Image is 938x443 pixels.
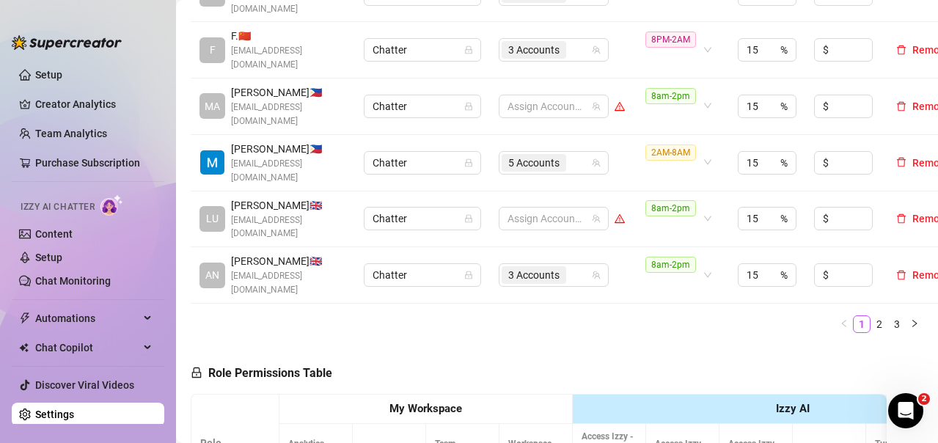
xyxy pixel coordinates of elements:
[210,42,216,58] span: F
[35,307,139,330] span: Automations
[35,128,107,139] a: Team Analytics
[200,150,224,175] img: Michel Babaran
[645,200,696,216] span: 8am-2pm
[373,208,472,230] span: Chatter
[19,312,31,324] span: thunderbolt
[35,275,111,287] a: Chat Monitoring
[508,267,560,283] span: 3 Accounts
[896,45,906,55] span: delete
[896,101,906,111] span: delete
[854,316,870,332] a: 1
[206,210,219,227] span: LU
[21,200,95,214] span: Izzy AI Chatter
[35,228,73,240] a: Content
[12,35,122,50] img: logo-BBDzfeDw.svg
[35,409,74,420] a: Settings
[464,158,473,167] span: lock
[35,92,153,116] a: Creator Analytics
[231,100,346,128] span: [EMAIL_ADDRESS][DOMAIN_NAME]
[373,152,472,174] span: Chatter
[592,102,601,111] span: team
[502,41,566,59] span: 3 Accounts
[896,157,906,167] span: delete
[592,158,601,167] span: team
[205,98,220,114] span: MA
[645,144,696,161] span: 2AM-8AM
[231,141,346,157] span: [PERSON_NAME] 🇵🇭
[615,213,625,224] span: warning
[231,44,346,72] span: [EMAIL_ADDRESS][DOMAIN_NAME]
[191,367,202,378] span: lock
[888,393,923,428] iframe: Intercom live chat
[464,214,473,223] span: lock
[502,154,566,172] span: 5 Accounts
[896,213,906,224] span: delete
[19,343,29,353] img: Chat Copilot
[871,315,888,333] li: 2
[910,319,919,328] span: right
[888,315,906,333] li: 3
[906,315,923,333] li: Next Page
[592,214,601,223] span: team
[871,316,887,332] a: 2
[191,365,332,382] h5: Role Permissions Table
[373,264,472,286] span: Chatter
[776,402,810,415] strong: Izzy AI
[35,69,62,81] a: Setup
[389,402,462,415] strong: My Workspace
[835,315,853,333] button: left
[231,253,346,269] span: [PERSON_NAME] 🇬🇧
[373,39,472,61] span: Chatter
[508,42,560,58] span: 3 Accounts
[502,266,566,284] span: 3 Accounts
[231,197,346,213] span: [PERSON_NAME] 🇬🇧
[835,315,853,333] li: Previous Page
[645,32,696,48] span: 8PM-2AM
[889,316,905,332] a: 3
[645,88,696,104] span: 8am-2pm
[508,155,560,171] span: 5 Accounts
[100,194,123,216] img: AI Chatter
[464,45,473,54] span: lock
[35,379,134,391] a: Discover Viral Videos
[231,269,346,297] span: [EMAIL_ADDRESS][DOMAIN_NAME]
[231,157,346,185] span: [EMAIL_ADDRESS][DOMAIN_NAME]
[231,28,346,44] span: F. 🇨🇳
[896,270,906,280] span: delete
[853,315,871,333] li: 1
[840,319,849,328] span: left
[906,315,923,333] button: right
[35,336,139,359] span: Chat Copilot
[35,252,62,263] a: Setup
[35,151,153,175] a: Purchase Subscription
[464,102,473,111] span: lock
[615,101,625,111] span: warning
[373,95,472,117] span: Chatter
[592,271,601,279] span: team
[592,45,601,54] span: team
[918,393,930,405] span: 2
[464,271,473,279] span: lock
[231,84,346,100] span: [PERSON_NAME] 🇵🇭
[231,213,346,241] span: [EMAIL_ADDRESS][DOMAIN_NAME]
[205,267,219,283] span: AN
[645,257,696,273] span: 8am-2pm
